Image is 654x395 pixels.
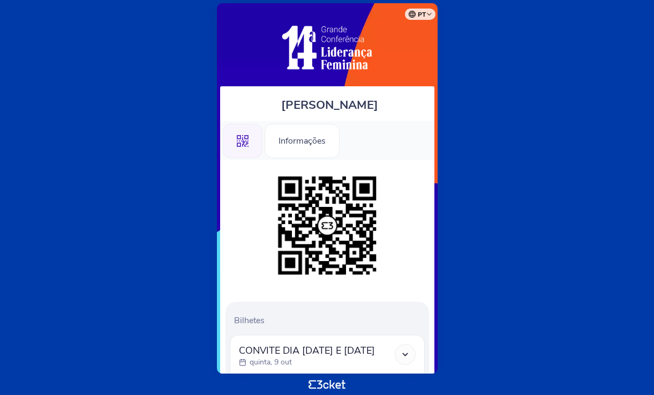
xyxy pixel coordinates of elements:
[271,14,382,81] img: 14.ª Grande Conferência Liderança Feminina
[273,171,382,280] img: 2959fd6fa6fe495ba059c6e23eeb34a8.png
[234,315,425,326] p: Bilhetes
[281,97,378,113] span: [PERSON_NAME]
[239,373,416,380] p: O Bilhete inclui:
[250,357,292,368] p: quinta, 9 out
[239,344,375,357] span: CONVITE DIA [DATE] E [DATE]
[265,134,340,146] a: Informações
[265,124,340,158] div: Informações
